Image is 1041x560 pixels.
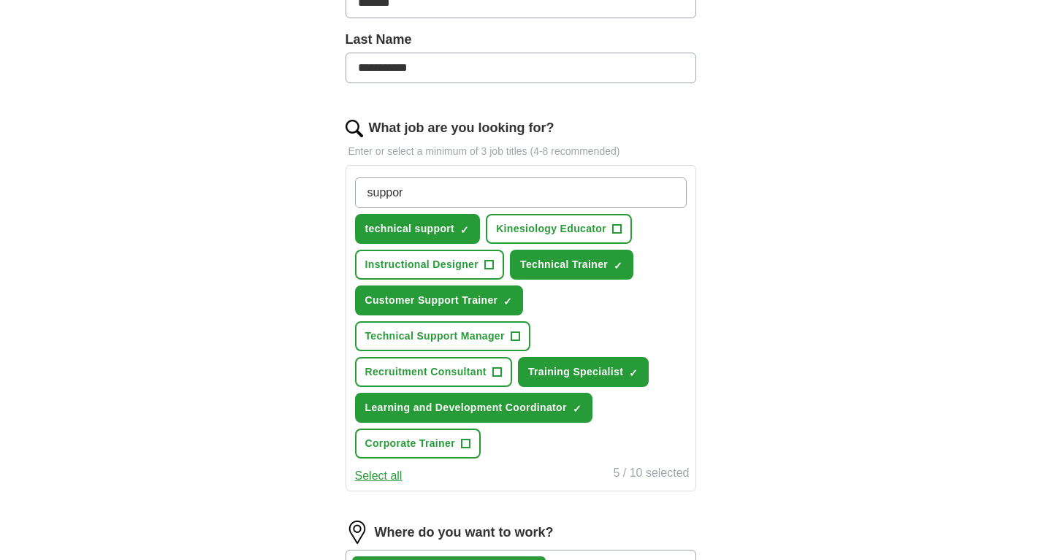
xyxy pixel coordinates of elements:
label: Last Name [346,30,696,50]
button: Select all [355,467,403,485]
img: search.png [346,120,363,137]
span: Corporate Trainer [365,436,455,451]
span: Training Specialist [528,364,623,380]
input: Type a job title and press enter [355,177,687,208]
button: Kinesiology Educator [486,214,632,244]
span: ✓ [460,224,469,236]
p: Enter or select a minimum of 3 job titles (4-8 recommended) [346,144,696,159]
label: What job are you looking for? [369,118,554,138]
button: Technical Support Manager [355,321,530,351]
div: 5 / 10 selected [613,464,689,485]
button: Learning and Development Coordinator✓ [355,393,592,423]
span: Instructional Designer [365,257,479,272]
label: Where do you want to work? [375,523,554,542]
span: Technical Trainer [520,257,608,272]
span: Kinesiology Educator [496,221,606,237]
span: Recruitment Consultant [365,364,487,380]
span: ✓ [614,260,622,272]
button: Technical Trainer✓ [510,250,633,280]
button: Corporate Trainer [355,429,481,459]
span: technical support [365,221,455,237]
span: Customer Support Trainer [365,293,498,308]
span: ✓ [629,367,638,379]
button: technical support✓ [355,214,481,244]
button: Customer Support Trainer✓ [355,285,524,315]
span: Learning and Development Coordinator [365,400,567,415]
span: ✓ [573,403,581,415]
span: Technical Support Manager [365,329,505,344]
img: location.png [346,521,369,544]
span: ✓ [503,296,512,307]
button: Training Specialist✓ [518,357,649,387]
button: Recruitment Consultant [355,357,512,387]
button: Instructional Designer [355,250,505,280]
